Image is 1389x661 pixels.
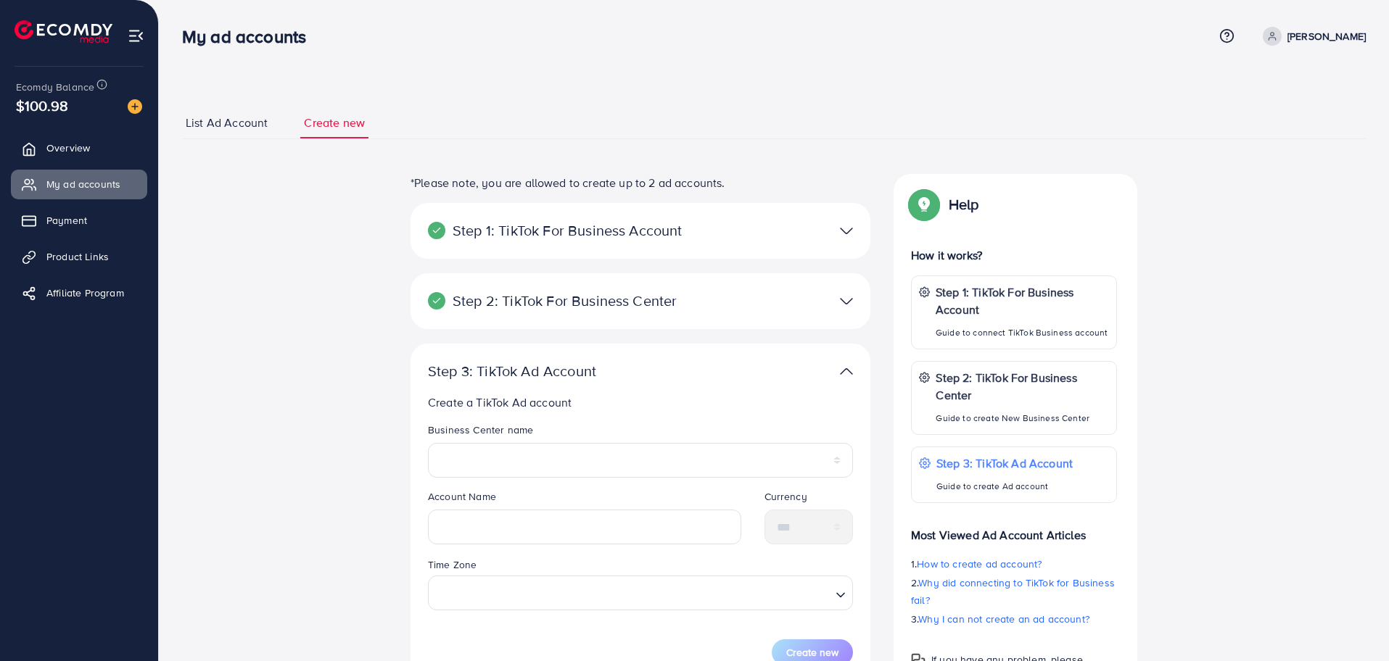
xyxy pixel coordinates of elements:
p: Guide to create New Business Center [936,410,1109,427]
span: How to create ad account? [917,557,1042,571]
img: image [128,99,142,114]
span: Affiliate Program [46,286,124,300]
legend: Account Name [428,489,741,510]
p: Step 1: TikTok For Business Account [428,222,704,239]
label: Time Zone [428,557,477,572]
span: Why I can not create an ad account? [918,612,1089,626]
span: Why did connecting to TikTok for Business fail? [911,575,1115,607]
p: Step 1: TikTok For Business Account [936,283,1109,318]
img: TikTok partner [840,361,853,382]
img: logo [15,20,112,43]
a: My ad accounts [11,170,147,199]
a: Affiliate Program [11,278,147,307]
h3: My ad accounts [182,26,318,47]
p: 2. [911,574,1117,609]
p: *Please note, you are allowed to create up to 2 ad accounts. [411,174,870,191]
p: How it works? [911,246,1117,264]
img: TikTok partner [840,291,853,312]
p: Step 2: TikTok For Business Center [428,292,704,309]
p: Most Viewed Ad Account Articles [911,515,1117,544]
span: Ecomdy Balance [16,80,94,94]
a: [PERSON_NAME] [1257,27,1366,46]
span: Product Links [46,249,109,264]
p: Guide to connect TikTok Business account [936,324,1109,341]
p: [PERSON_NAME] [1287,28,1366,45]
span: $100.98 [16,95,68,116]
img: TikTok partner [840,220,853,241]
iframe: Chat [1327,596,1378,650]
p: 3. [911,610,1117,628]
span: Create new [304,115,365,131]
p: Guide to create Ad account [936,478,1073,495]
span: My ad accounts [46,177,120,191]
span: Payment [46,213,87,228]
p: Step 3: TikTok Ad Account [936,454,1073,472]
span: List Ad Account [186,115,268,131]
p: Help [949,196,979,213]
p: Step 3: TikTok Ad Account [428,362,704,380]
a: Overview [11,133,147,162]
p: 1. [911,555,1117,573]
img: Popup guide [911,191,937,217]
p: Step 2: TikTok For Business Center [936,369,1109,404]
a: Payment [11,206,147,235]
span: Overview [46,141,90,155]
img: menu [128,28,144,44]
span: Create new [786,645,838,660]
a: Product Links [11,242,147,271]
div: Search for option [428,575,853,610]
legend: Currency [764,489,854,510]
p: Create a TikTok Ad account [428,394,859,411]
input: Search for option [434,579,830,606]
legend: Business Center name [428,423,853,443]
